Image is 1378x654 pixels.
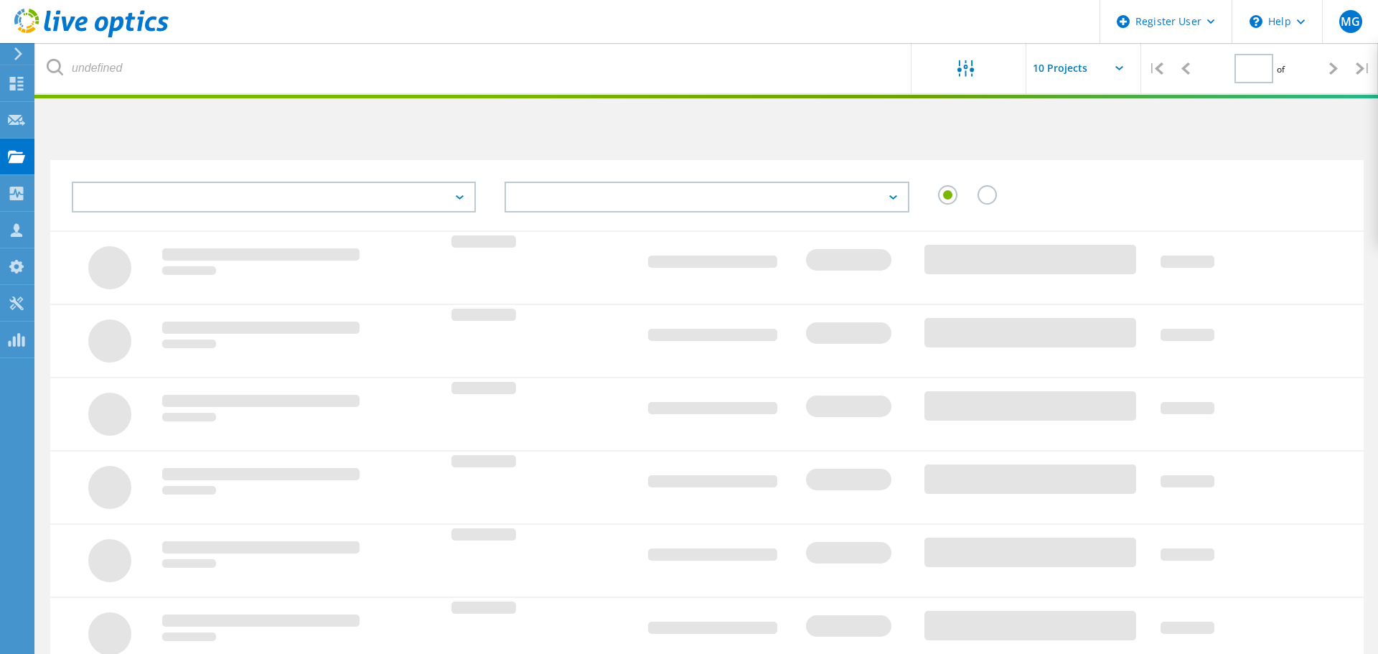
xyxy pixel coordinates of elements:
span: MG [1341,16,1360,27]
div: | [1349,43,1378,94]
input: undefined [36,43,912,93]
span: of [1277,63,1285,75]
svg: \n [1250,15,1262,28]
div: | [1141,43,1171,94]
a: Live Optics Dashboard [14,30,169,40]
